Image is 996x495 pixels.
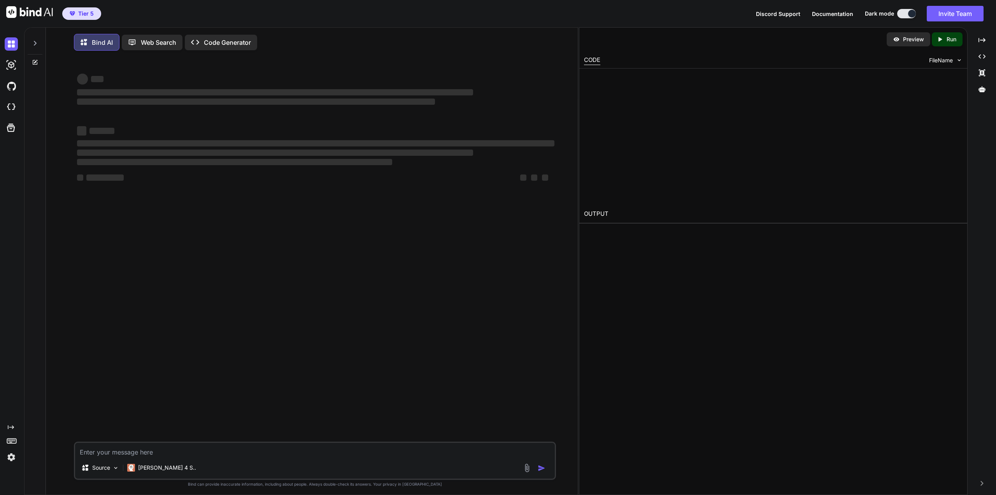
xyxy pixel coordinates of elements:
span: ‌ [77,126,86,136]
span: ‌ [520,174,526,181]
span: ‌ [531,174,537,181]
img: Pick Models [112,465,119,471]
img: icon [538,464,545,472]
p: Source [92,464,110,472]
span: ‌ [89,128,114,134]
img: githubDark [5,79,18,93]
img: settings [5,451,18,464]
div: CODE [584,56,600,65]
p: Bind AI [92,38,113,47]
button: Invite Team [927,6,984,21]
span: Documentation [812,11,853,17]
span: ‌ [77,74,88,85]
button: Discord Support [756,10,800,18]
img: darkChat [5,37,18,51]
button: Documentation [812,10,853,18]
span: ‌ [77,159,392,165]
span: ‌ [77,140,554,146]
img: darkAi-studio [5,58,18,72]
span: FileName [929,56,953,64]
span: ‌ [542,174,548,181]
span: ‌ [91,76,103,82]
p: Bind can provide inaccurate information, including about people. Always double-check its answers.... [74,481,556,487]
span: ‌ [77,174,83,181]
p: Code Generator [204,38,251,47]
img: attachment [523,463,531,472]
span: Tier 5 [78,10,94,18]
p: Preview [903,35,924,43]
span: ‌ [86,174,124,181]
p: Web Search [141,38,176,47]
span: Dark mode [865,10,894,18]
p: [PERSON_NAME] 4 S.. [138,464,196,472]
span: ‌ [77,89,473,95]
img: Bind AI [6,6,53,18]
p: Run [947,35,956,43]
img: Claude 4 Sonnet [127,464,135,472]
span: ‌ [77,99,435,105]
button: premiumTier 5 [62,7,101,20]
img: premium [70,11,75,16]
img: chevron down [956,57,963,63]
img: cloudideIcon [5,100,18,114]
img: preview [893,36,900,43]
h2: OUTPUT [579,205,967,223]
span: Discord Support [756,11,800,17]
span: ‌ [77,150,473,156]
